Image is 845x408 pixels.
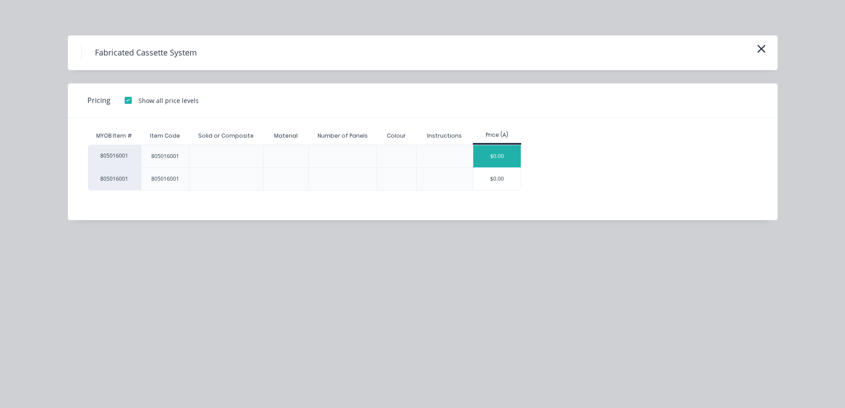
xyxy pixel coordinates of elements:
[473,145,521,167] div: $0.00
[151,152,179,160] div: 805016001
[191,125,261,147] div: Solid or Composite
[81,44,210,61] h4: Fabricated Cassette System
[138,96,199,105] div: Show all price levels
[88,127,141,145] div: MYOB Item #
[88,167,141,190] div: 805016001
[473,168,521,190] div: $0.00
[143,125,187,147] div: Item Code
[380,125,413,147] div: Colour
[87,95,110,106] span: Pricing
[88,145,141,167] div: 805016001
[310,125,375,147] div: Number of Panels
[420,125,469,147] div: Instructions
[473,131,521,139] div: Price (A)
[267,125,305,147] div: Material
[151,175,179,183] div: 805016001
